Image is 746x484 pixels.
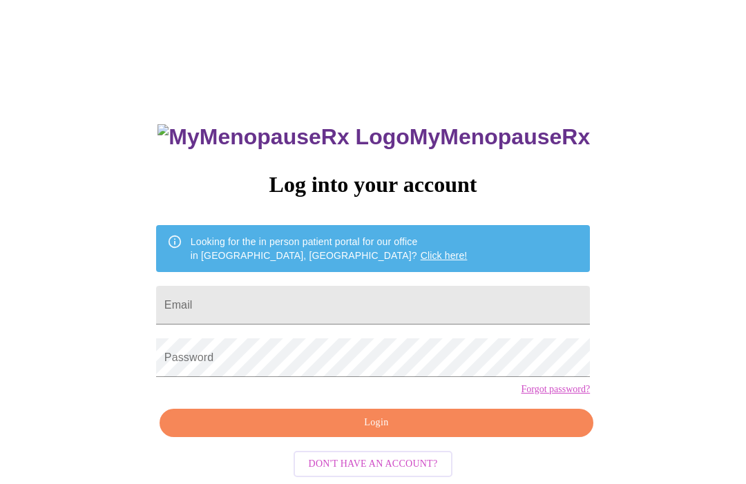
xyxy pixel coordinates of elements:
[290,457,457,469] a: Don't have an account?
[157,124,590,150] h3: MyMenopauseRx
[294,451,453,478] button: Don't have an account?
[421,250,468,261] a: Click here!
[157,124,409,150] img: MyMenopauseRx Logo
[191,229,468,268] div: Looking for the in person patient portal for our office in [GEOGRAPHIC_DATA], [GEOGRAPHIC_DATA]?
[521,384,590,395] a: Forgot password?
[309,456,438,473] span: Don't have an account?
[160,409,593,437] button: Login
[175,414,577,432] span: Login
[156,172,590,197] h3: Log into your account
